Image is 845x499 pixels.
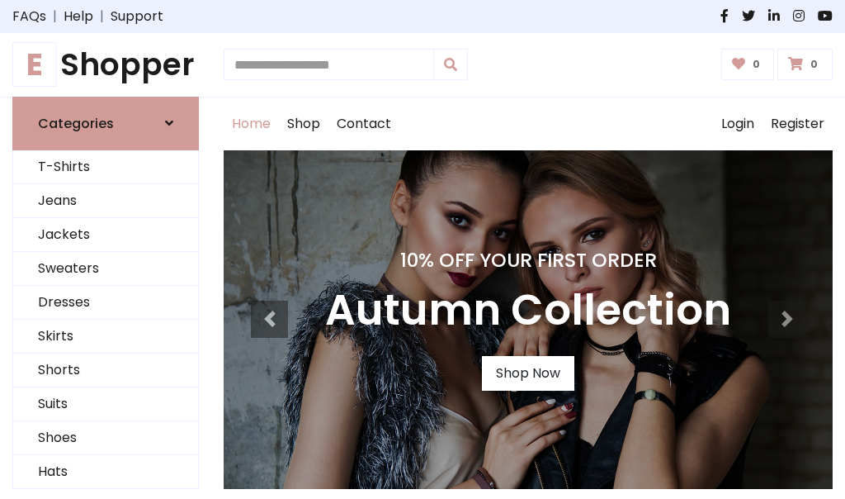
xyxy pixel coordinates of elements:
[12,42,57,87] span: E
[12,7,46,26] a: FAQs
[777,49,833,80] a: 0
[482,356,574,391] a: Shop Now
[13,421,198,455] a: Shoes
[13,150,198,184] a: T-Shirts
[13,218,198,252] a: Jackets
[325,249,731,272] h4: 10% Off Your First Order
[12,46,199,83] h1: Shopper
[13,354,198,387] a: Shorts
[713,97,762,150] a: Login
[279,97,328,150] a: Shop
[13,455,198,489] a: Hats
[748,57,764,72] span: 0
[806,57,822,72] span: 0
[13,286,198,320] a: Dresses
[13,387,198,421] a: Suits
[38,116,114,131] h6: Categories
[328,97,399,150] a: Contact
[111,7,163,26] a: Support
[13,252,198,286] a: Sweaters
[12,97,199,150] a: Categories
[93,7,111,26] span: |
[762,97,833,150] a: Register
[46,7,64,26] span: |
[721,49,775,80] a: 0
[13,184,198,218] a: Jeans
[64,7,93,26] a: Help
[13,320,198,354] a: Skirts
[325,285,731,336] h3: Autumn Collection
[12,46,199,83] a: EShopper
[224,97,279,150] a: Home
